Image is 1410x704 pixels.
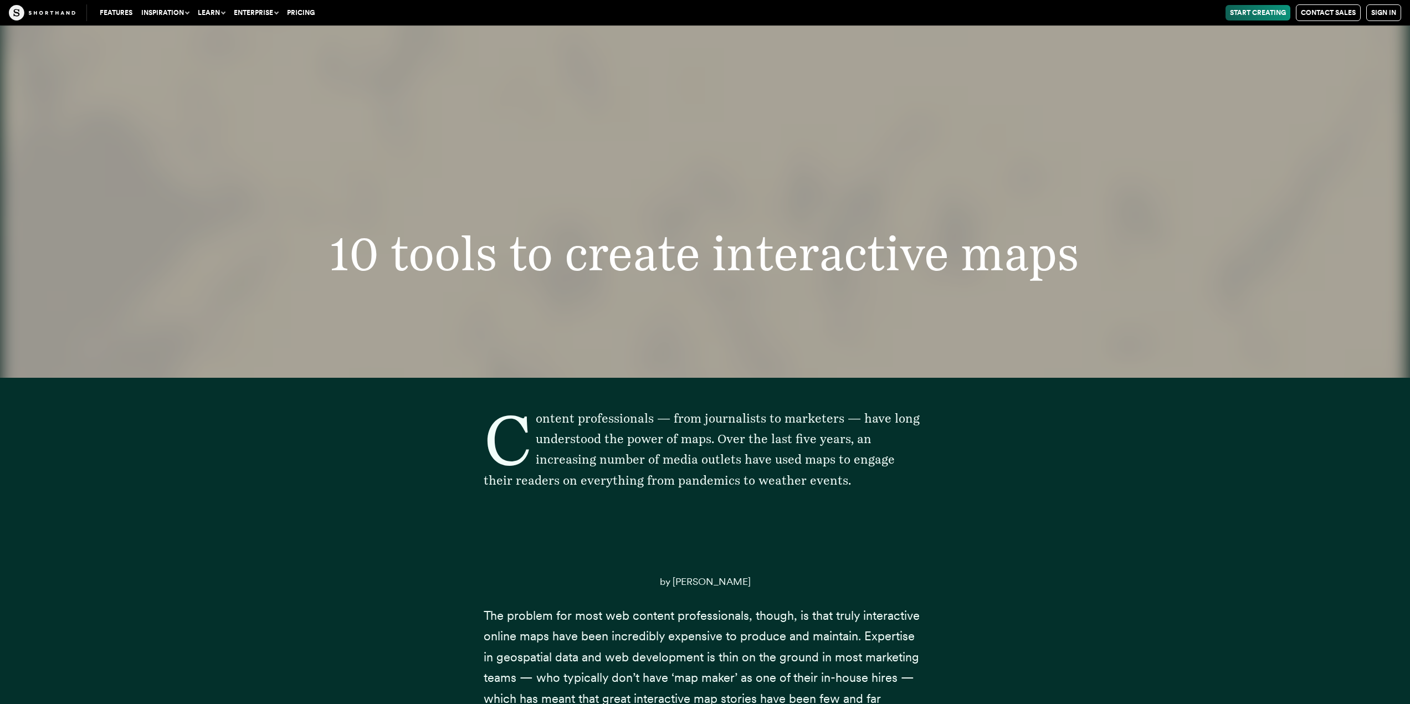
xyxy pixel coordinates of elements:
[1366,4,1401,21] a: Sign in
[283,5,319,20] a: Pricing
[1226,5,1290,20] a: Start Creating
[9,5,75,20] img: The Craft
[193,5,229,20] button: Learn
[95,5,137,20] a: Features
[484,571,927,592] p: by [PERSON_NAME]
[299,230,1111,278] h1: 10 tools to create interactive maps
[1296,4,1361,21] a: Contact Sales
[229,5,283,20] button: Enterprise
[484,411,920,487] span: Content professionals — from journalists to marketers — have long understood the power of maps. O...
[137,5,193,20] button: Inspiration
